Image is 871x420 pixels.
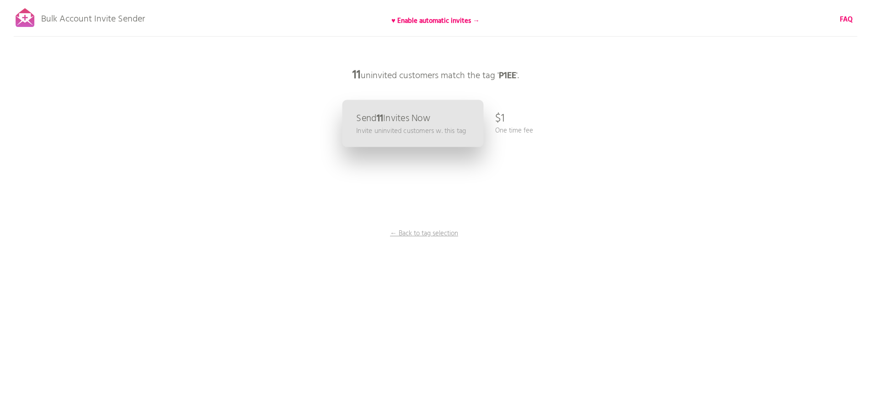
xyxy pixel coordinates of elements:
[342,100,483,147] a: Send11Invites Now Invite uninvited customers w. this tag
[356,114,430,123] p: Send Invites Now
[495,105,505,133] p: $1
[353,66,361,85] b: 11
[356,126,466,136] p: Invite uninvited customers w. this tag
[391,16,480,27] b: ♥ Enable automatic invites →
[840,15,853,25] a: FAQ
[299,62,573,89] p: uninvited customers match the tag ' '.
[41,5,145,28] p: Bulk Account Invite Sender
[499,69,516,83] b: P1EE
[376,111,383,126] b: 11
[840,14,853,25] b: FAQ
[390,229,459,239] p: ← Back to tag selection
[495,126,533,136] p: One time fee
